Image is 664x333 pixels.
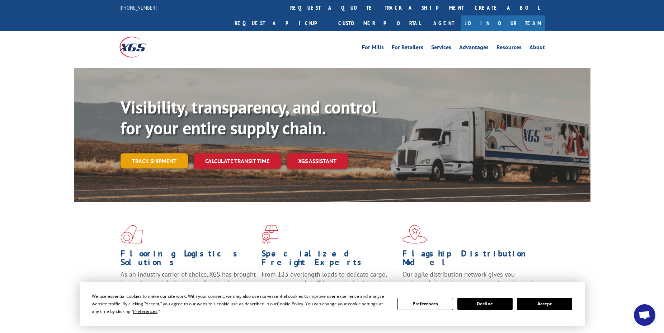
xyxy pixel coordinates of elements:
a: [PHONE_NUMBER] [119,4,157,11]
a: Calculate transit time [194,153,281,169]
a: Request a pickup [229,15,333,31]
b: Visibility, transparency, and control for your entire supply chain. [121,96,377,139]
span: Preferences [133,308,157,314]
button: Preferences [397,298,453,310]
a: For Retailers [392,45,423,52]
a: Agent [426,15,461,31]
a: XGS ASSISTANT [287,153,348,169]
button: Decline [457,298,513,310]
a: For Mills [362,45,384,52]
a: About [529,45,545,52]
button: Accept [517,298,572,310]
a: Track shipment [121,153,188,168]
span: Cookie Policy [277,301,303,307]
img: xgs-icon-flagship-distribution-model-red [402,225,427,244]
a: Open chat [634,304,655,326]
p: From 123 overlength loads to delicate cargo, our experienced staff knows the best way to move you... [262,270,397,302]
h1: Flooring Logistics Solutions [121,249,256,270]
a: Advantages [459,45,489,52]
h1: Specialized Freight Experts [262,249,397,270]
div: Cookie Consent Prompt [80,282,585,326]
a: Resources [496,45,522,52]
span: As an industry carrier of choice, XGS has brought innovation and dedication to flooring logistics... [121,270,256,296]
a: Join Our Team [461,15,545,31]
div: We use essential cookies to make our site work. With your consent, we may also use non-essential ... [92,292,389,315]
img: xgs-icon-total-supply-chain-intelligence-red [121,225,143,244]
a: Services [431,45,451,52]
span: Our agile distribution network gives you nationwide inventory management on demand. [402,270,535,287]
a: Customer Portal [333,15,426,31]
h1: Flagship Distribution Model [402,249,538,270]
img: xgs-icon-focused-on-flooring-red [262,225,278,244]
